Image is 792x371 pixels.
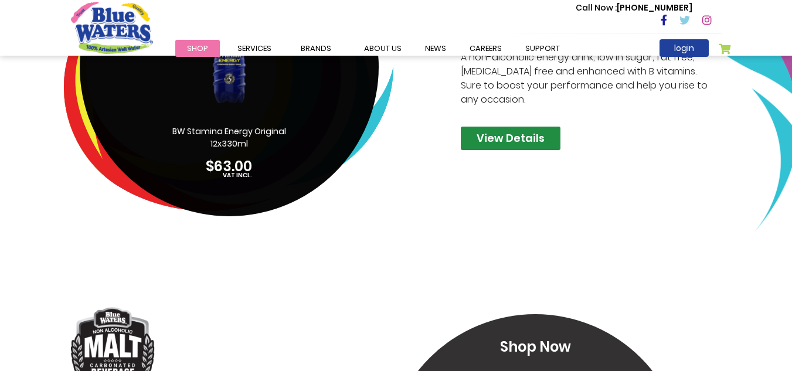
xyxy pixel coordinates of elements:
a: News [413,40,458,57]
span: $63.00 [206,156,252,176]
a: support [514,40,572,57]
a: about us [352,40,413,57]
span: Services [237,43,271,54]
p: [PHONE_NUMBER] [576,2,692,14]
span: Shop [187,43,208,54]
a: store logo [71,2,153,53]
p: BW Stamina Energy Original 12x330ml [156,125,302,150]
a: View Details [461,127,560,150]
span: Brands [301,43,331,54]
p: Shop Now [408,336,662,358]
a: login [660,39,709,57]
span: Call Now : [576,2,617,13]
p: "Stamina Energy – Rise to the Occasion" A non-alcoholic energy drink, low in sugar, fat free, [ME... [461,36,715,107]
a: careers [458,40,514,57]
